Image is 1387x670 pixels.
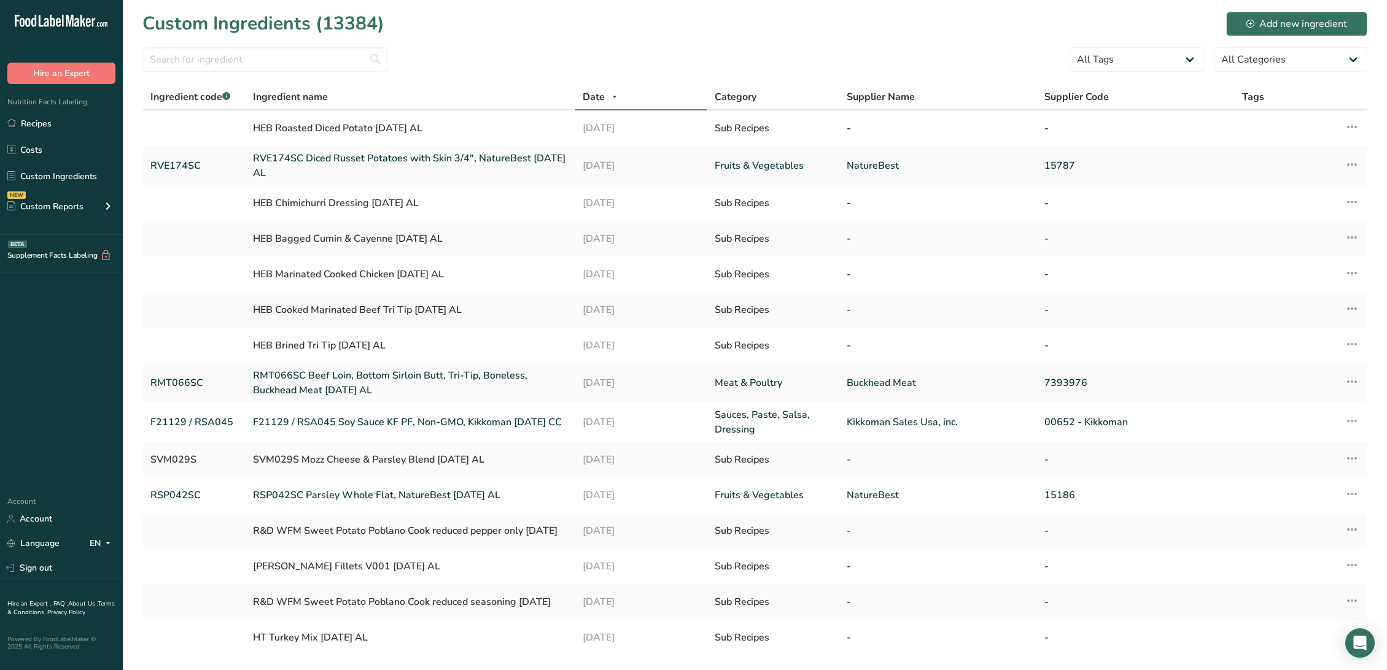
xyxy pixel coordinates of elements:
[1044,488,1227,503] a: 15186
[715,595,832,609] div: Sub Recipes
[150,452,238,467] div: SVM029S
[53,599,68,608] a: FAQ .
[142,47,388,72] input: Search for ingredient
[150,375,238,390] a: RMT066SC
[142,10,384,37] h1: Custom Ingredients (13384)
[253,488,568,503] a: RSP042SC Parsley Whole Flat, NatureBest [DATE] AL
[715,630,832,645] div: Sub Recipes
[150,90,230,104] span: Ingredient code
[583,90,605,104] span: Date
[1044,338,1227,353] div: -
[715,121,832,136] div: Sub Recipes
[150,158,238,173] a: RVE174SC
[253,452,568,467] div: SVM029S Mozz Cheese & Parsley Blend [DATE] AL
[253,267,568,282] div: HEB Marinated Cooked Chicken [DATE] AL
[847,158,1030,173] a: NatureBest
[1044,302,1227,317] div: -
[847,196,1030,210] div: -
[253,559,568,574] div: [PERSON_NAME] Fillets V001 [DATE] AL
[253,302,568,317] div: HEB Cooked Marinated Beef Tri Tip [DATE] AL
[1044,415,1227,429] a: 00652 - Kikkoman
[847,630,1030,645] div: -
[253,90,328,104] span: Ingredient name
[847,231,1030,246] div: -
[253,368,568,398] a: RMT066SC Beef Loin, Bottom Sirloin Butt, Tri-Tip, Boneless, Buckhead Meat [DATE] AL
[583,196,700,210] div: [DATE]
[583,595,700,609] div: [DATE]
[583,523,700,538] div: [DATE]
[583,302,700,317] div: [DATE]
[253,196,568,210] div: HEB Chimichurri Dressing [DATE] AL
[1044,452,1227,467] div: -
[847,559,1030,574] div: -
[847,523,1030,538] div: -
[7,200,84,213] div: Custom Reports
[1242,90,1264,104] span: Tags
[1044,231,1227,246] div: -
[1044,375,1227,390] a: 7393976
[715,488,832,503] a: Fruits & Vegetables
[1246,17,1347,31] div: Add new ingredient
[1044,267,1227,282] div: -
[7,533,60,554] a: Language
[715,196,832,210] div: Sub Recipes
[90,536,115,551] div: EN
[1044,121,1227,136] div: -
[1044,158,1227,173] a: 15787
[253,338,568,353] div: HEB Brined Tri Tip [DATE] AL
[1044,630,1227,645] div: -
[7,599,51,608] a: Hire an Expert .
[253,231,568,246] div: HEB Bagged Cumin & Cayenne [DATE] AL
[715,231,832,246] div: Sub Recipes
[847,90,915,104] span: Supplier Name
[1226,12,1367,36] button: Add new ingredient
[583,231,700,246] div: [DATE]
[715,375,832,390] a: Meat & Poultry
[847,415,1030,429] a: Kikkoman Sales Usa, inc.
[7,63,115,84] button: Hire an Expert
[7,636,115,650] div: Powered By FoodLabelMaker © 2025 All Rights Reserved
[715,452,832,467] div: Sub Recipes
[583,338,700,353] div: [DATE]
[253,121,568,136] div: HEB Roasted Diced Potato [DATE] AL
[847,452,1030,467] div: -
[583,630,700,645] div: [DATE]
[583,415,700,429] a: [DATE]
[715,158,832,173] a: Fruits & Vegetables
[8,241,27,248] div: BETA
[847,488,1030,503] a: NatureBest
[847,302,1030,317] div: -
[253,415,568,429] a: F21129 / RSA045 Soy Sauce KF PF, Non-GMO, Kikkoman [DATE] CC
[583,121,700,136] div: [DATE]
[583,267,700,282] div: [DATE]
[583,559,700,574] div: [DATE]
[1044,90,1109,104] span: Supplier Code
[847,595,1030,609] div: -
[847,375,1030,390] a: Buckhead Meat
[1044,523,1227,538] div: -
[583,375,700,390] a: [DATE]
[715,523,832,538] div: Sub Recipes
[47,608,85,617] a: Privacy Policy
[583,452,700,467] div: [DATE]
[715,267,832,282] div: Sub Recipes
[253,151,568,180] a: RVE174SC Diced Russet Potatoes with Skin 3/4", NatureBest [DATE] AL
[715,90,756,104] span: Category
[253,595,568,609] div: R&D WFM Sweet Potato Poblano Cook reduced seasoning [DATE]
[847,121,1030,136] div: -
[715,559,832,574] div: Sub Recipes
[7,599,115,617] a: Terms & Conditions .
[150,488,238,503] a: RSP042SC
[715,302,832,317] div: Sub Recipes
[253,523,568,538] div: R&D WFM Sweet Potato Poblano Cook reduced pepper only [DATE]
[715,407,832,437] a: Sauces, Paste, Salsa, Dressing
[847,338,1030,353] div: -
[1044,595,1227,609] div: -
[583,158,700,173] a: [DATE]
[68,599,98,608] a: About Us .
[253,630,568,645] div: HT Turkey Mix [DATE] AL
[7,191,26,199] div: NEW
[847,267,1030,282] div: -
[150,415,238,429] a: F21129 / RSA045
[583,488,700,503] a: [DATE]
